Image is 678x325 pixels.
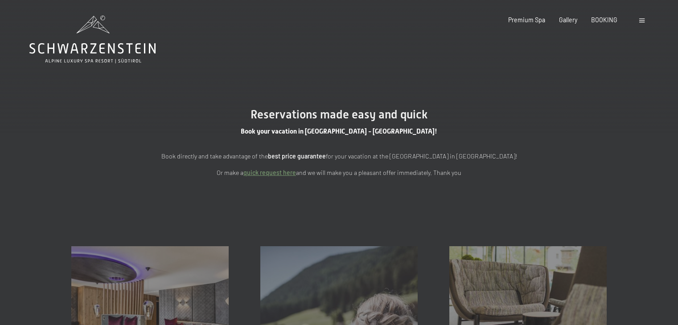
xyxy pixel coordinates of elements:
a: BOOKING [591,16,617,24]
span: Reservations made easy and quick [251,108,427,121]
p: Book directly and take advantage of the for your vacation at the [GEOGRAPHIC_DATA] in [GEOGRAPHIC... [143,151,535,162]
p: Or make a and we will make you a pleasant offer immediately. Thank you [143,168,535,178]
a: Premium Spa [508,16,545,24]
a: quick request here [243,169,296,176]
strong: best price guarantee [268,152,326,160]
span: Book your vacation in [GEOGRAPHIC_DATA] - [GEOGRAPHIC_DATA]! [241,127,437,135]
a: Gallery [559,16,577,24]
